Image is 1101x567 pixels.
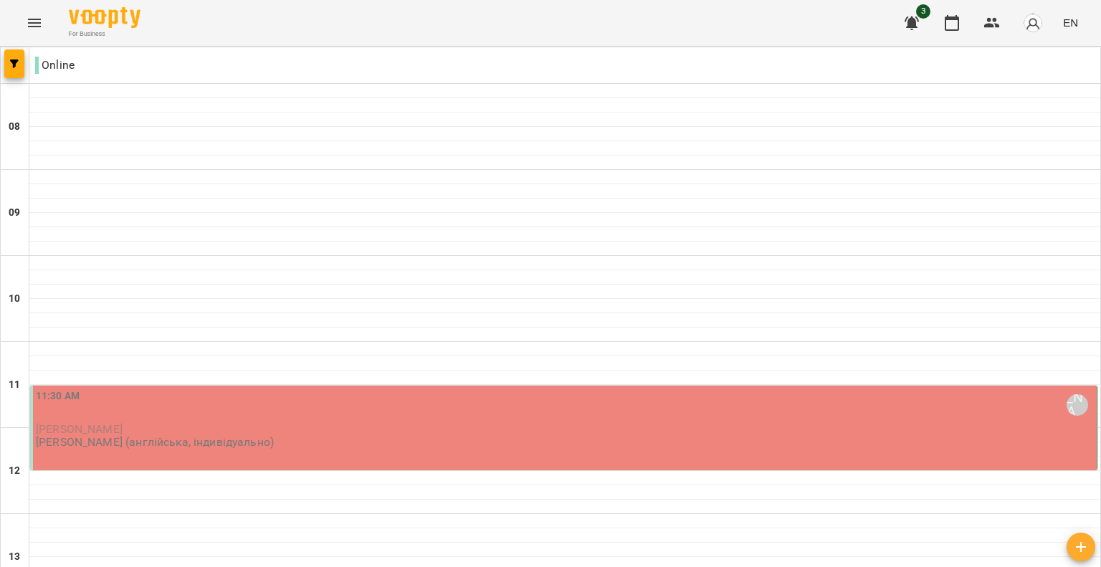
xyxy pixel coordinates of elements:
label: 11:30 AM [36,389,80,404]
button: EN [1057,9,1084,36]
button: Menu [17,6,52,40]
div: Гирич Кароліна (а) [1067,394,1088,416]
span: For Business [69,29,140,39]
p: Online [35,57,75,74]
h6: 13 [9,549,20,565]
span: EN [1063,15,1078,30]
h6: 09 [9,205,20,221]
span: [PERSON_NAME] [36,422,123,436]
p: [PERSON_NAME] (англійська, індивідуально) [36,436,274,448]
h6: 08 [9,119,20,135]
button: Add lesson [1067,533,1095,561]
img: Voopty Logo [69,7,140,28]
span: 3 [916,4,930,19]
h6: 10 [9,291,20,307]
h6: 12 [9,463,20,479]
img: avatar_s.png [1023,13,1043,33]
h6: 11 [9,377,20,393]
